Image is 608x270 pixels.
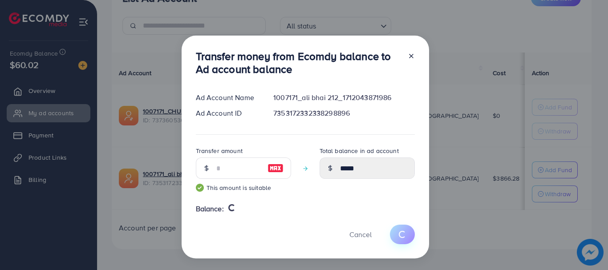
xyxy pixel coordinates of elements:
label: Transfer amount [196,146,243,155]
span: Balance: [196,204,224,214]
label: Total balance in ad account [320,146,399,155]
span: Cancel [349,230,372,239]
small: This amount is suitable [196,183,291,192]
img: image [268,163,284,173]
div: 1007171_ali bhai 212_1712043871986 [266,93,422,103]
h3: Transfer money from Ecomdy balance to Ad account balance [196,50,401,76]
div: 7353172332338298896 [266,108,422,118]
button: Cancel [338,225,383,244]
div: Ad Account Name [189,93,267,103]
img: guide [196,184,204,192]
div: Ad Account ID [189,108,267,118]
